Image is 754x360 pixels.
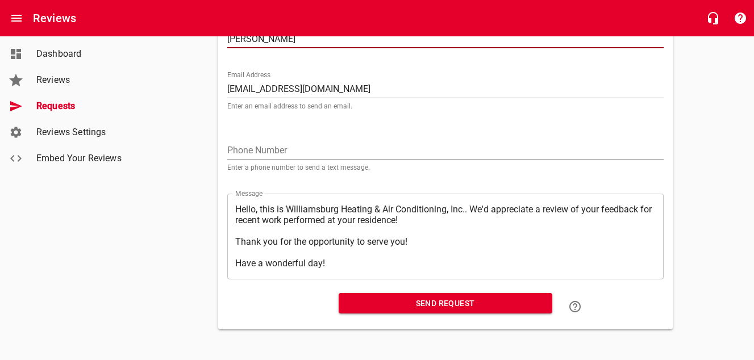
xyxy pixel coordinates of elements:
p: Enter a phone number to send a text message. [227,164,664,171]
span: Send Request [348,296,543,311]
button: Live Chat [699,5,727,32]
textarea: Hello, this is Williamsburg Heating & Air Conditioning, Inc.. We'd appreciate a review of your fe... [235,204,656,269]
span: Dashboard [36,47,123,61]
span: Embed Your Reviews [36,152,123,165]
span: Requests [36,99,123,113]
p: Enter an email address to send an email. [227,103,664,110]
a: Learn how to "Send a Review Request" [561,293,589,320]
label: Email Address [227,72,270,78]
span: Reviews [36,73,123,87]
h6: Reviews [33,9,76,27]
button: Support Portal [727,5,754,32]
span: Reviews Settings [36,125,123,139]
button: Send Request [339,293,552,314]
button: Open drawer [3,5,30,32]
